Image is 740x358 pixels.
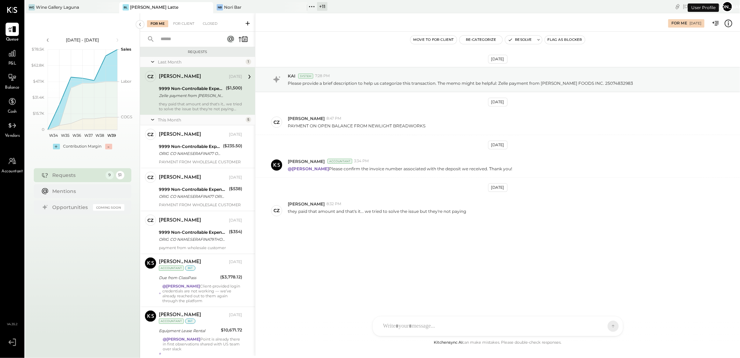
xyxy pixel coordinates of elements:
div: [DATE] [229,312,242,318]
div: ORIG CO NAME:SERAFINA77 ORIG ID:XXXXXX3684 DESC DATE: CO ENTRY DESCR:77TH SEC:PPD TRACE#:XXXXXXXX... [159,150,221,157]
div: 1 [246,59,251,65]
div: ORIG CO NAME:SERAFINA79THOPER ORIG ID:1870910300 DESC DATE: CO ENTRY DESCR:[PERSON_NAME] SEC:PPD ... [159,236,227,243]
button: [PERSON_NAME] [722,1,733,12]
div: Accountant [327,159,352,164]
strong: @[PERSON_NAME] [163,337,200,342]
div: [DATE] [229,218,242,223]
button: Re-Categorize [460,36,503,44]
div: [PERSON_NAME] [159,174,201,181]
div: CZ [273,207,280,214]
div: Requests [53,172,102,179]
a: Vendors [0,119,24,139]
text: W39 [107,133,116,138]
div: [PERSON_NAME] Latte [130,4,178,10]
span: [PERSON_NAME] [288,201,325,207]
span: 8:47 PM [326,116,341,121]
div: CZ [147,131,154,138]
div: [DATE] [488,55,508,64]
div: Accountant [159,266,184,271]
div: [PERSON_NAME] [159,73,201,80]
div: payment from wholesale customer [159,245,242,250]
div: int [185,266,195,271]
div: [DATE] [229,74,242,80]
div: [DATE] [488,141,508,149]
p: they paid that amount and that's it... we tried to solve the issue but they're not paying [288,208,466,220]
p: Please confirm the invoice number associated with the deposit we received. Thank you! [288,166,512,172]
span: Balance [5,85,20,91]
text: $78.5K [32,47,44,52]
div: ($3,778.12) [220,274,242,281]
div: int [185,319,195,324]
div: BL [123,4,129,10]
div: 9999 Non-Controllable Expenses:Other Income and Expenses:To Be Classified [159,186,227,193]
a: Cash [0,95,24,115]
div: CZ [273,119,280,126]
div: CZ [147,217,154,224]
div: Closed [199,20,221,27]
a: Balance [0,71,24,91]
div: System [298,74,313,79]
div: 5 [246,117,251,122]
div: This Month [158,117,244,123]
span: Vendors [5,133,20,139]
div: [PERSON_NAME] [159,217,201,224]
div: Client-provided login credentials are not working — we’ve already reached out to them again throu... [162,284,242,303]
div: [PERSON_NAME] [159,131,201,138]
div: PAYMENT FROM WHOLESALE CUSTOMER [159,159,242,164]
div: [DATE] [229,132,242,137]
div: User Profile [688,3,719,12]
strong: @[PERSON_NAME] [288,166,329,171]
div: ($354) [229,228,242,235]
text: $31.4K [32,95,44,100]
div: ORIG CO NAME:SERAFINA77 ORIG ID:XXXXXX3684 DESC DATE: CO ENTRY DESCR:77TH SEC:PPD TRACE#:XXXXXXXX... [159,193,227,200]
div: $10,671.72 [221,327,242,334]
div: Requests [144,50,252,54]
span: Cash [8,109,17,115]
p: Please provide a brief description to help us categorize this transaction. The memo might be help... [288,80,633,86]
div: [DATE] [229,259,242,265]
div: [DATE] [683,3,720,10]
span: P&L [8,61,16,67]
div: Nori Bar [224,4,241,10]
span: [PERSON_NAME] [288,158,325,164]
text: $62.8K [31,63,44,68]
div: Equipment Lease Rental [159,327,219,334]
div: [PERSON_NAME] [159,259,201,266]
text: 0 [42,127,44,132]
text: Labor [121,79,131,84]
div: 9999 Non-Controllable Expenses:Other Income and Expenses:To Be Classified [159,229,227,236]
div: For Me [147,20,168,27]
div: Accountant [159,319,184,324]
div: ($1,500) [226,84,242,91]
div: Wine Gallery Laguna [36,4,79,10]
text: COGS [121,114,132,119]
div: they paid that amount and that's it... we tried to solve the issue but they're not paying [159,102,242,111]
button: Move to for client [410,36,457,44]
text: $15.7K [33,111,44,116]
div: Opportunities [53,204,90,211]
a: Accountant [0,155,24,175]
a: Queue [0,23,24,43]
p: PAYMENT ON OPEN BALANCE FROM NEWLIGHT BREADWORKS [288,123,425,129]
span: 3:34 PM [354,158,369,164]
div: PAYMENT FROM WHOLESALE CUSTOMER [159,202,242,207]
div: Contribution Margin [63,144,102,149]
div: Zelle payment from [PERSON_NAME] FOODS INC. 25074832983 [159,92,224,99]
text: $47.1K [33,79,44,84]
div: + [53,144,60,149]
div: [DATE] [488,98,508,106]
span: 7:28 PM [315,73,330,79]
div: + 11 [317,2,327,11]
div: Coming Soon [93,204,124,211]
div: NB [217,4,223,10]
button: Resolve [505,36,534,44]
span: Queue [6,37,19,43]
div: 9 [106,171,114,179]
span: 8:32 PM [326,201,341,207]
div: 9999 Non-Controllable Expenses:Other Income and Expenses:To Be Classified [159,85,224,92]
span: Accountant [2,169,23,175]
span: KAI [288,73,295,79]
span: [PERSON_NAME] [288,115,325,121]
div: 51 [116,171,124,179]
div: CZ [147,174,154,181]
